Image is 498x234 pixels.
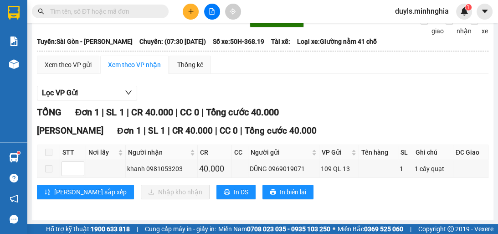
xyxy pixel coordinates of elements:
[477,4,493,20] button: caret-down
[415,164,452,174] div: 1 cây quạt
[453,16,475,36] span: Kho nhận
[38,8,44,15] span: search
[106,107,124,118] span: SL 1
[240,125,242,136] span: |
[234,187,248,197] span: In DS
[220,125,238,136] span: CC 0
[125,89,132,96] span: down
[364,225,403,233] strong: 0369 525 060
[37,125,103,136] span: [PERSON_NAME]
[54,187,127,197] span: [PERSON_NAME] sắp xếp
[139,36,206,47] span: Chuyến: (07:30 [DATE])
[467,4,470,10] span: 1
[42,87,78,99] span: Lọc VP Gửi
[137,224,138,234] span: |
[213,36,264,47] span: Số xe: 50H-368.19
[398,145,413,160] th: SL
[410,224,411,234] span: |
[17,151,20,154] sup: 1
[183,4,199,20] button: plus
[188,8,194,15] span: plus
[481,7,489,16] span: caret-down
[117,125,141,136] span: Đơn 1
[280,187,306,197] span: In biên lai
[8,6,20,20] img: logo-vxr
[172,125,213,136] span: CR 40.000
[388,5,456,17] span: duyls.minhnghia
[230,8,236,15] span: aim
[338,224,403,234] span: Miền Bắc
[175,107,177,118] span: |
[10,174,18,182] span: question-circle
[209,8,215,15] span: file-add
[10,194,18,203] span: notification
[180,107,199,118] span: CC 0
[45,60,92,70] div: Xem theo VP gửi
[205,107,278,118] span: Tổng cước 40.000
[37,86,137,100] button: Lọc VP Gửi
[465,4,472,10] sup: 1
[250,164,318,174] div: DŨNG 0969019071
[319,160,359,178] td: 109 QL 13
[204,4,220,20] button: file-add
[144,125,146,136] span: |
[453,145,488,160] th: ĐC Giao
[215,125,217,136] span: |
[128,147,188,157] span: Người nhận
[141,185,210,199] button: downloadNhập kho nhận
[131,107,173,118] span: CR 40.000
[148,125,165,136] span: SL 1
[478,16,498,36] span: Trên xe
[50,6,158,16] input: Tìm tên, số ĐT hoặc mã đơn
[322,147,349,157] span: VP Gửi
[91,225,130,233] strong: 1900 633 818
[108,60,161,70] div: Xem theo VP nhận
[199,162,231,175] div: 40.000
[297,36,377,47] span: Loại xe: Giường nằm 41 chỗ
[460,7,468,16] img: icon-new-feature
[216,185,256,199] button: printerIn DS
[168,125,170,136] span: |
[201,107,203,118] span: |
[10,215,18,224] span: message
[232,145,248,160] th: CC
[126,107,128,118] span: |
[413,145,453,160] th: Ghi chú
[224,189,230,196] span: printer
[245,125,317,136] span: Tổng cước 40.000
[37,185,134,199] button: sort-ascending[PERSON_NAME] sắp xếp
[145,224,216,234] span: Cung cấp máy in - giấy in:
[447,226,454,232] span: copyright
[177,60,203,70] div: Thống kê
[88,147,116,157] span: Nơi lấy
[46,224,130,234] span: Hỗ trợ kỹ thuật:
[271,36,290,47] span: Tài xế:
[75,107,99,118] span: Đơn 1
[60,145,86,160] th: STT
[270,189,276,196] span: printer
[9,59,19,69] img: warehouse-icon
[333,227,335,231] span: ⚪️
[37,107,62,118] span: TỔNG
[198,145,232,160] th: CR
[127,164,196,174] div: khanh 0981053203
[37,38,133,45] b: Tuyến: Sài Gòn - [PERSON_NAME]
[9,36,19,46] img: solution-icon
[262,185,313,199] button: printerIn biên lai
[400,164,411,174] div: 1
[359,145,398,160] th: Tên hàng
[428,16,447,36] span: Đã giao
[225,4,241,20] button: aim
[251,147,310,157] span: Người gửi
[102,107,104,118] span: |
[321,164,357,174] div: 109 QL 13
[218,224,330,234] span: Miền Nam
[44,189,51,196] span: sort-ascending
[247,225,330,233] strong: 0708 023 035 - 0935 103 250
[9,153,19,162] img: warehouse-icon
